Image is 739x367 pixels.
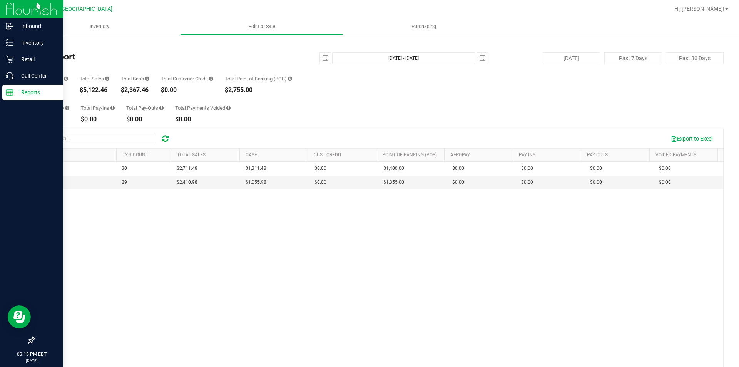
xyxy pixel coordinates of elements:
[519,152,535,158] a: Pay Ins
[314,152,342,158] a: Cust Credit
[590,179,602,186] span: $0.00
[13,55,60,64] p: Retail
[177,152,206,158] a: Total Sales
[161,76,213,81] div: Total Customer Credit
[246,165,266,172] span: $1,311.48
[122,165,127,172] span: 30
[161,87,213,93] div: $0.00
[177,179,197,186] span: $2,410.98
[65,106,69,111] i: Sum of all successful AeroPay payment transaction amounts for all purchases in the date range. Ex...
[80,87,109,93] div: $5,122.46
[81,106,115,111] div: Total Pay-Ins
[450,152,470,158] a: AeroPay
[659,165,671,172] span: $0.00
[175,116,231,122] div: $0.00
[8,305,31,328] iframe: Resource center
[126,106,164,111] div: Total Pay-Outs
[452,165,464,172] span: $0.00
[110,106,115,111] i: Sum of all cash pay-ins added to tills within the date range.
[121,76,149,81] div: Total Cash
[238,23,286,30] span: Point of Sale
[177,165,197,172] span: $2,711.48
[13,88,60,97] p: Reports
[13,38,60,47] p: Inventory
[666,52,724,64] button: Past 30 Days
[6,89,13,96] inline-svg: Reports
[655,152,696,158] a: Voided Payments
[225,76,292,81] div: Total Point of Banking (POB)
[79,23,120,30] span: Inventory
[666,132,717,145] button: Export to Excel
[6,55,13,63] inline-svg: Retail
[477,53,488,64] span: select
[521,165,533,172] span: $0.00
[382,152,437,158] a: Point of Banking (POB)
[175,106,231,111] div: Total Payments Voided
[81,116,115,122] div: $0.00
[383,165,404,172] span: $1,400.00
[226,106,231,111] i: Sum of all voided payment transaction amounts (excluding tips and transaction fees) within the da...
[3,351,60,358] p: 03:15 PM EDT
[343,18,505,35] a: Purchasing
[587,152,608,158] a: Pay Outs
[659,179,671,186] span: $0.00
[314,165,326,172] span: $0.00
[159,106,164,111] i: Sum of all cash pay-outs removed from tills within the date range.
[543,52,600,64] button: [DATE]
[45,6,112,12] span: GA2 - [GEOGRAPHIC_DATA]
[13,22,60,31] p: Inbound
[320,53,331,64] span: select
[121,87,149,93] div: $2,367.46
[64,76,68,81] i: Count of all successful payment transactions, possibly including voids, refunds, and cash-back fr...
[34,52,264,61] h4: Till Report
[590,165,602,172] span: $0.00
[209,76,213,81] i: Sum of all successful, non-voided payment transaction amounts using account credit as the payment...
[3,358,60,364] p: [DATE]
[604,52,662,64] button: Past 7 Days
[6,39,13,47] inline-svg: Inventory
[105,76,109,81] i: Sum of all successful, non-voided payment transaction amounts (excluding tips and transaction fee...
[246,179,266,186] span: $1,055.98
[122,152,148,158] a: TXN Count
[288,76,292,81] i: Sum of the successful, non-voided point-of-banking payment transaction amounts, both via payment ...
[401,23,446,30] span: Purchasing
[6,22,13,30] inline-svg: Inbound
[145,76,149,81] i: Sum of all successful, non-voided cash payment transaction amounts (excluding tips and transactio...
[126,116,164,122] div: $0.00
[521,179,533,186] span: $0.00
[452,179,464,186] span: $0.00
[13,71,60,80] p: Call Center
[225,87,292,93] div: $2,755.00
[314,179,326,186] span: $0.00
[181,18,343,35] a: Point of Sale
[674,6,724,12] span: Hi, [PERSON_NAME]!
[383,179,404,186] span: $1,355.00
[40,133,155,144] input: Search...
[246,152,258,158] a: Cash
[6,72,13,80] inline-svg: Call Center
[122,179,127,186] span: 29
[80,76,109,81] div: Total Sales
[18,18,181,35] a: Inventory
